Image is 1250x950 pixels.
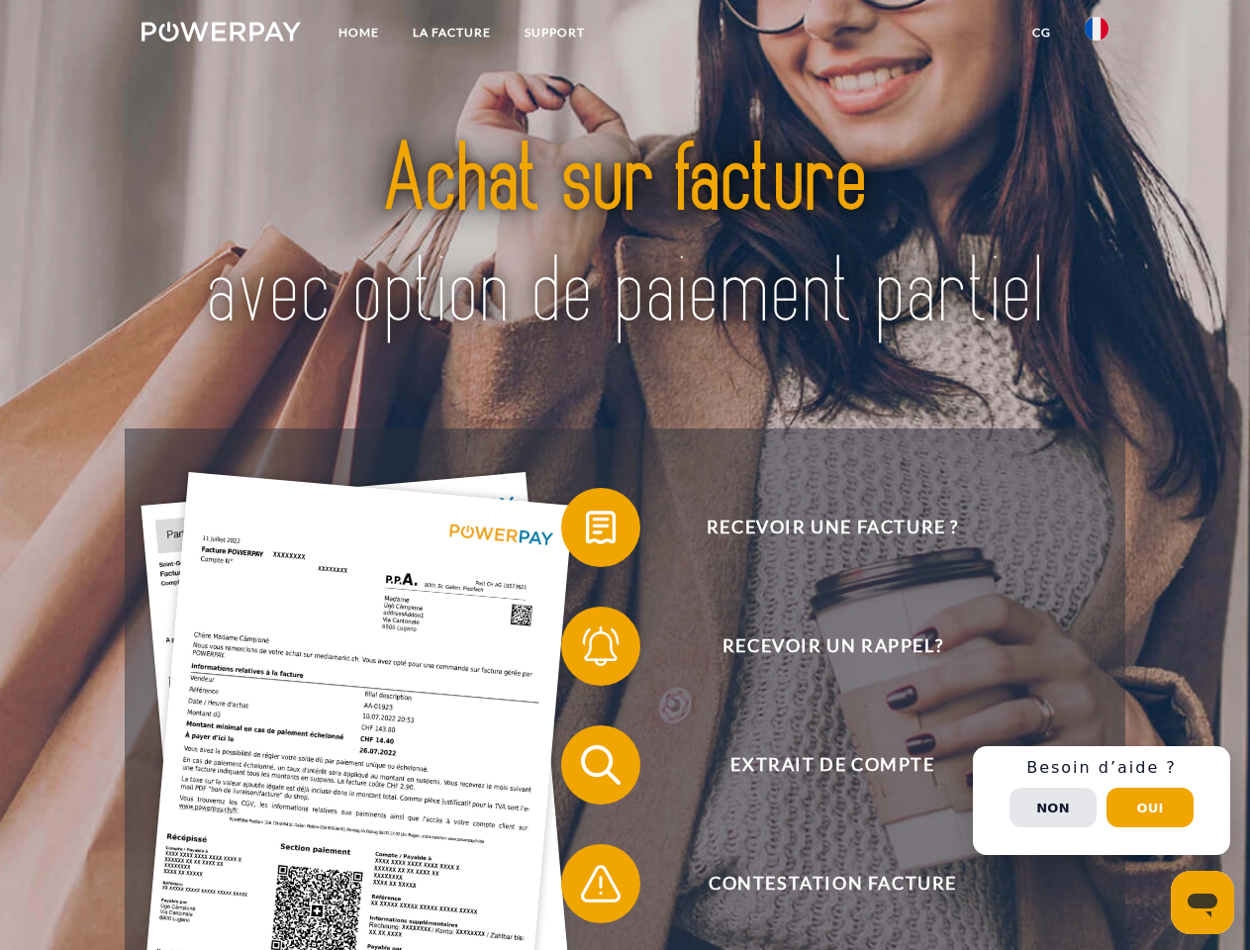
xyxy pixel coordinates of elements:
a: LA FACTURE [396,15,508,50]
button: Non [1010,788,1097,827]
img: qb_search.svg [576,740,625,790]
img: title-powerpay_fr.svg [189,95,1061,379]
img: fr [1085,17,1108,41]
span: Contestation Facture [590,844,1075,923]
img: qb_warning.svg [576,859,625,908]
a: CG [1015,15,1068,50]
span: Recevoir une facture ? [590,488,1075,567]
img: qb_bell.svg [576,621,625,671]
button: Recevoir une facture ? [561,488,1076,567]
iframe: Bouton de lancement de la fenêtre de messagerie [1171,871,1234,934]
button: Extrait de compte [561,725,1076,805]
span: Recevoir un rappel? [590,607,1075,686]
h3: Besoin d’aide ? [985,758,1218,778]
span: Extrait de compte [590,725,1075,805]
a: Home [322,15,396,50]
button: Recevoir un rappel? [561,607,1076,686]
button: Oui [1106,788,1194,827]
div: Schnellhilfe [973,746,1230,855]
img: logo-powerpay-white.svg [142,22,301,42]
a: Support [508,15,602,50]
img: qb_bill.svg [576,503,625,552]
button: Contestation Facture [561,844,1076,923]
